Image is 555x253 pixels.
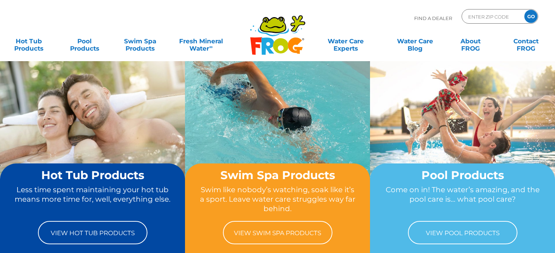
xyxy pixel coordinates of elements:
a: View Pool Products [408,221,517,244]
a: Water CareExperts [311,34,381,48]
a: AboutFROG [449,34,492,48]
img: home-banner-pool-short [370,61,555,199]
a: Hot TubProducts [7,34,50,48]
a: ContactFROG [505,34,548,48]
a: View Swim Spa Products [223,221,332,244]
img: home-banner-swim-spa-short [185,61,370,199]
a: View Hot Tub Products [38,221,147,244]
input: GO [524,10,537,23]
h2: Pool Products [384,169,541,181]
p: Find A Dealer [414,9,452,27]
h2: Hot Tub Products [14,169,171,181]
h2: Swim Spa Products [199,169,356,181]
p: Swim like nobody’s watching, soak like it’s a sport. Leave water care struggles way far behind. [199,185,356,214]
a: Water CareBlog [393,34,436,48]
p: Less time spent maintaining your hot tub means more time for, well, everything else. [14,185,171,214]
a: PoolProducts [63,34,106,48]
p: Come on in! The water’s amazing, and the pool care is… what pool care? [384,185,541,214]
sup: ∞ [209,44,212,50]
input: Zip Code Form [467,11,517,22]
a: Swim SpaProducts [119,34,162,48]
a: Fresh MineralWater∞ [174,34,228,48]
